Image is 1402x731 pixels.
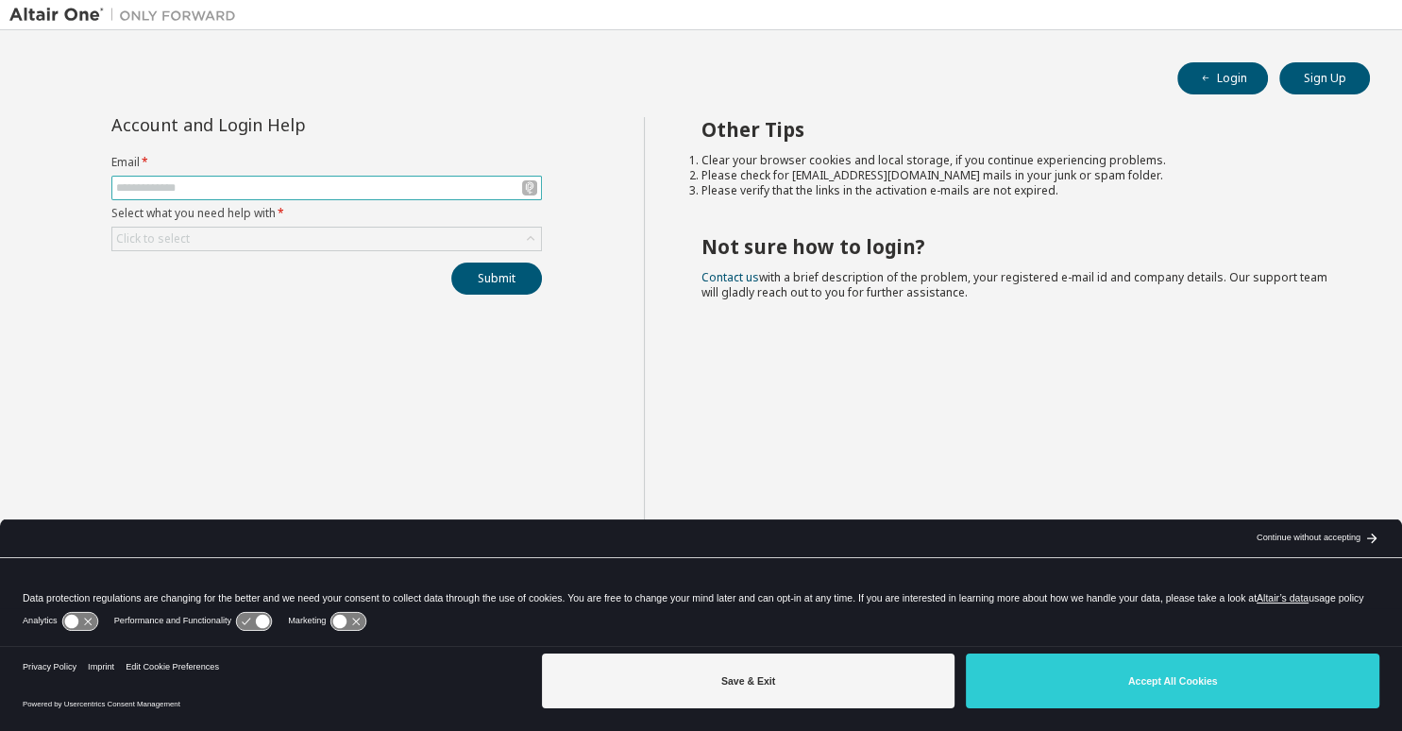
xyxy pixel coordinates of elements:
[1279,62,1370,94] button: Sign Up
[111,155,542,170] label: Email
[701,153,1336,168] li: Clear your browser cookies and local storage, if you continue experiencing problems.
[701,168,1336,183] li: Please check for [EMAIL_ADDRESS][DOMAIN_NAME] mails in your junk or spam folder.
[111,117,456,132] div: Account and Login Help
[9,6,245,25] img: Altair One
[701,269,759,285] a: Contact us
[451,263,542,295] button: Submit
[701,269,1327,300] span: with a brief description of the problem, your registered e-mail id and company details. Our suppo...
[116,231,190,246] div: Click to select
[701,117,1336,142] h2: Other Tips
[111,206,542,221] label: Select what you need help with
[701,183,1336,198] li: Please verify that the links in the activation e-mails are not expired.
[1177,62,1268,94] button: Login
[701,234,1336,259] h2: Not sure how to login?
[112,228,541,250] div: Click to select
